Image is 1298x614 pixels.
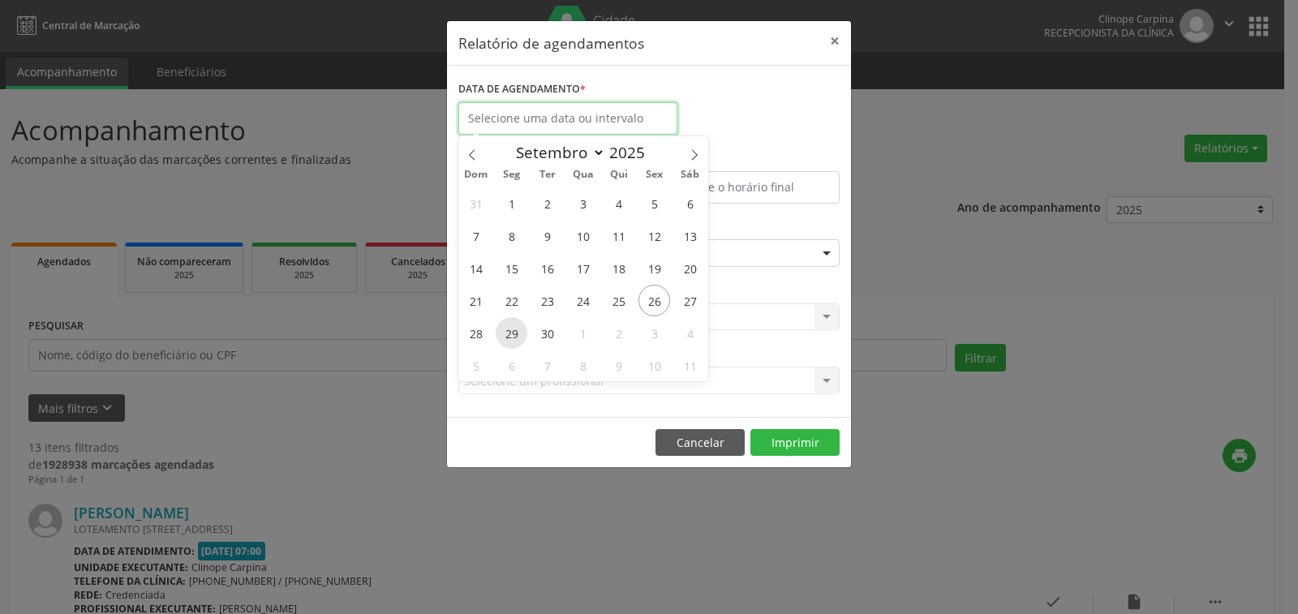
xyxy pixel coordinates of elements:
[655,429,745,457] button: Cancelar
[653,146,840,171] label: ATÉ
[638,317,670,349] span: Outubro 3, 2025
[531,317,563,349] span: Setembro 30, 2025
[567,252,599,284] span: Setembro 17, 2025
[460,187,492,219] span: Agosto 31, 2025
[460,252,492,284] span: Setembro 14, 2025
[530,170,565,180] span: Ter
[460,220,492,251] span: Setembro 7, 2025
[674,317,706,349] span: Outubro 4, 2025
[673,170,708,180] span: Sáb
[508,141,605,164] select: Month
[531,220,563,251] span: Setembro 9, 2025
[567,317,599,349] span: Outubro 1, 2025
[819,21,851,61] button: Close
[637,170,673,180] span: Sex
[567,187,599,219] span: Setembro 3, 2025
[531,350,563,381] span: Outubro 7, 2025
[496,220,527,251] span: Setembro 8, 2025
[531,285,563,316] span: Setembro 23, 2025
[496,317,527,349] span: Setembro 29, 2025
[674,285,706,316] span: Setembro 27, 2025
[496,285,527,316] span: Setembro 22, 2025
[567,285,599,316] span: Setembro 24, 2025
[603,187,634,219] span: Setembro 4, 2025
[458,77,586,102] label: DATA DE AGENDAMENTO
[601,170,637,180] span: Qui
[496,252,527,284] span: Setembro 15, 2025
[603,220,634,251] span: Setembro 11, 2025
[638,285,670,316] span: Setembro 26, 2025
[567,350,599,381] span: Outubro 8, 2025
[603,252,634,284] span: Setembro 18, 2025
[565,170,601,180] span: Qua
[638,350,670,381] span: Outubro 10, 2025
[567,220,599,251] span: Setembro 10, 2025
[460,317,492,349] span: Setembro 28, 2025
[603,350,634,381] span: Outubro 9, 2025
[496,350,527,381] span: Outubro 6, 2025
[653,171,840,204] input: Selecione o horário final
[638,220,670,251] span: Setembro 12, 2025
[531,187,563,219] span: Setembro 2, 2025
[674,350,706,381] span: Outubro 11, 2025
[638,187,670,219] span: Setembro 5, 2025
[458,32,644,54] h5: Relatório de agendamentos
[638,252,670,284] span: Setembro 19, 2025
[605,142,659,163] input: Year
[458,102,677,135] input: Selecione uma data ou intervalo
[674,187,706,219] span: Setembro 6, 2025
[494,170,530,180] span: Seg
[750,429,840,457] button: Imprimir
[496,187,527,219] span: Setembro 1, 2025
[603,317,634,349] span: Outubro 2, 2025
[531,252,563,284] span: Setembro 16, 2025
[674,220,706,251] span: Setembro 13, 2025
[460,350,492,381] span: Outubro 5, 2025
[460,285,492,316] span: Setembro 21, 2025
[458,170,494,180] span: Dom
[674,252,706,284] span: Setembro 20, 2025
[603,285,634,316] span: Setembro 25, 2025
